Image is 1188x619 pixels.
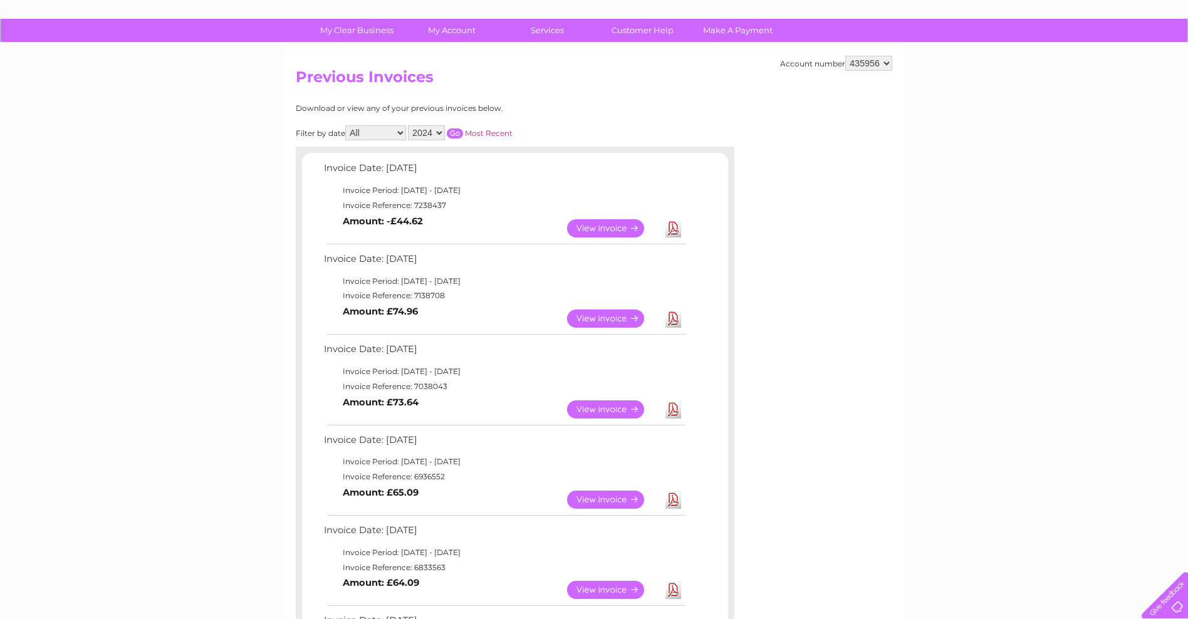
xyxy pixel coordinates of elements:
[321,454,687,469] td: Invoice Period: [DATE] - [DATE]
[321,274,687,289] td: Invoice Period: [DATE] - [DATE]
[321,432,687,455] td: Invoice Date: [DATE]
[591,19,694,42] a: Customer Help
[780,56,892,71] div: Account number
[952,6,1038,22] a: 0333 014 3131
[321,545,687,560] td: Invoice Period: [DATE] - [DATE]
[321,379,687,394] td: Invoice Reference: 7038043
[665,400,681,419] a: Download
[299,7,891,61] div: Clear Business is a trading name of Verastar Limited (registered in [GEOGRAPHIC_DATA] No. 3667643...
[321,251,687,274] td: Invoice Date: [DATE]
[41,33,105,71] img: logo.png
[465,128,513,138] a: Most Recent
[321,288,687,303] td: Invoice Reference: 7138708
[321,364,687,379] td: Invoice Period: [DATE] - [DATE]
[343,216,423,227] b: Amount: -£44.62
[567,581,659,599] a: View
[321,160,687,183] td: Invoice Date: [DATE]
[1147,53,1176,63] a: Log out
[496,19,599,42] a: Services
[343,397,419,408] b: Amount: £73.64
[686,19,789,42] a: Make A Payment
[967,53,991,63] a: Water
[343,487,419,498] b: Amount: £65.09
[321,341,687,364] td: Invoice Date: [DATE]
[321,560,687,575] td: Invoice Reference: 6833563
[296,68,892,92] h2: Previous Invoices
[567,219,659,237] a: View
[567,400,659,419] a: View
[999,53,1026,63] a: Energy
[567,491,659,509] a: View
[400,19,504,42] a: My Account
[321,198,687,213] td: Invoice Reference: 7238437
[296,125,625,140] div: Filter by date
[321,469,687,484] td: Invoice Reference: 6936552
[343,577,419,588] b: Amount: £64.09
[343,306,418,317] b: Amount: £74.96
[296,104,625,113] div: Download or view any of your previous invoices below.
[1079,53,1097,63] a: Blog
[665,491,681,509] a: Download
[305,19,409,42] a: My Clear Business
[1034,53,1071,63] a: Telecoms
[1105,53,1135,63] a: Contact
[665,309,681,328] a: Download
[665,219,681,237] a: Download
[665,581,681,599] a: Download
[567,309,659,328] a: View
[321,183,687,198] td: Invoice Period: [DATE] - [DATE]
[321,522,687,545] td: Invoice Date: [DATE]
